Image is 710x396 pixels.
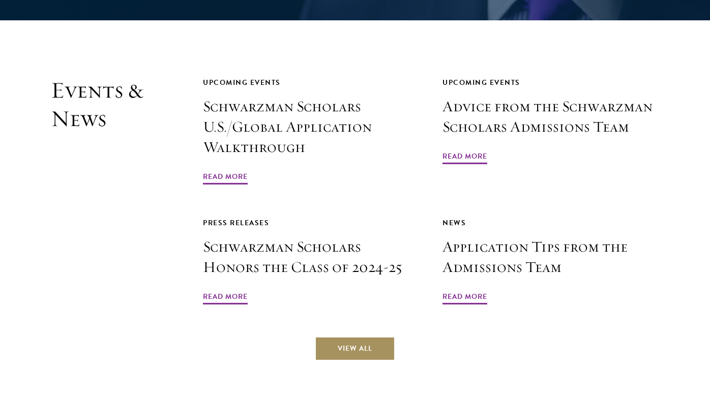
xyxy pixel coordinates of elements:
[203,217,420,229] div: Press Releases
[315,337,395,361] a: View All
[203,76,420,89] div: Upcoming Events
[442,237,659,278] h3: Application Tips from the Admissions Team
[442,290,487,306] span: Read More
[442,76,659,166] a: Upcoming Events Advice from the Schwarzman Scholars Admissions Team Read More
[203,217,420,306] a: Press Releases Schwarzman Scholars Honors the Class of 2024-25 Read More
[442,150,487,166] span: Read More
[203,290,248,306] span: Read More
[442,97,659,137] h3: Advice from the Schwarzman Scholars Admissions Team
[51,76,152,306] h2: Events & News
[442,217,659,306] a: News Application Tips from the Admissions Team Read More
[203,97,420,158] h3: Schwarzman Scholars U.S./Global Application Walkthrough
[442,217,659,229] div: News
[203,170,248,186] span: Read More
[203,76,420,186] a: Upcoming Events Schwarzman Scholars U.S./Global Application Walkthrough Read More
[203,237,420,278] h3: Schwarzman Scholars Honors the Class of 2024-25
[442,76,659,89] div: Upcoming Events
